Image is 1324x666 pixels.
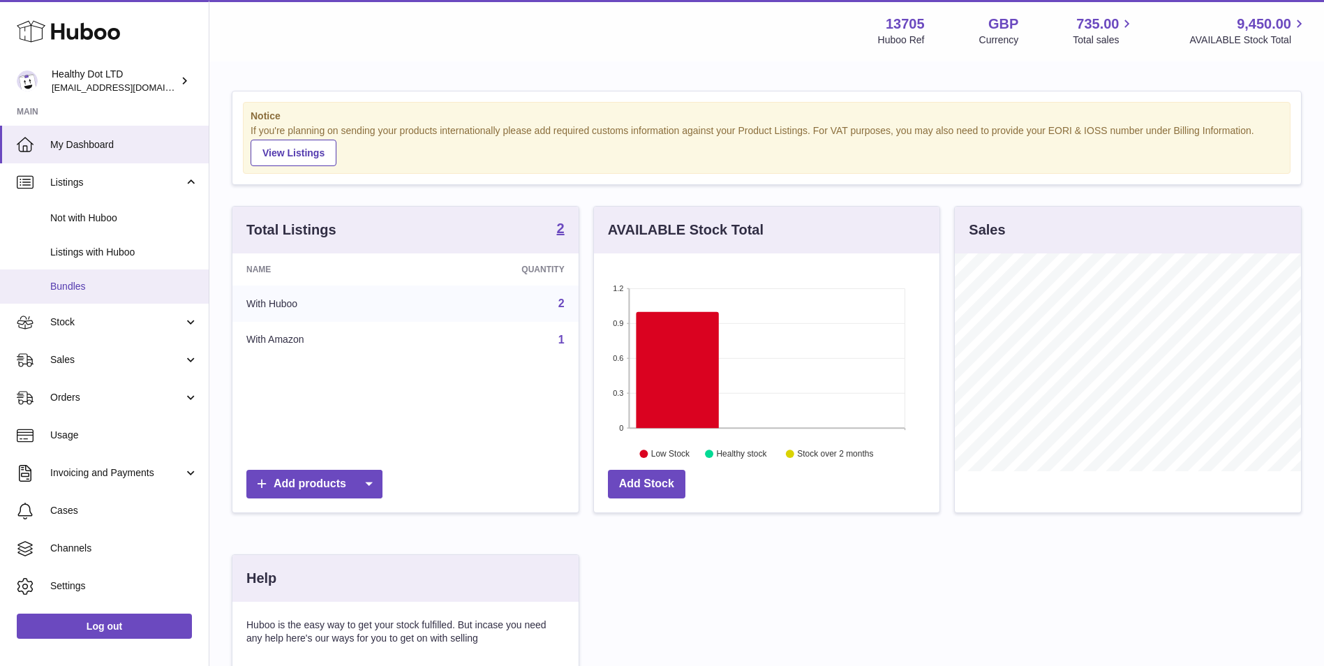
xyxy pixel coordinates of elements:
div: Currency [979,34,1019,47]
td: With Huboo [232,286,422,322]
span: Total sales [1073,34,1135,47]
div: Healthy Dot LTD [52,68,177,94]
text: 0 [619,424,623,432]
span: Bundles [50,280,198,293]
a: 735.00 Total sales [1073,15,1135,47]
a: 2 [557,221,565,238]
span: Channels [50,542,198,555]
a: 2 [558,297,565,309]
a: 9,450.00 AVAILABLE Stock Total [1189,15,1307,47]
span: Listings [50,176,184,189]
th: Quantity [422,253,578,286]
h3: Help [246,569,276,588]
h3: Sales [969,221,1005,239]
strong: Notice [251,110,1283,123]
text: Healthy stock [716,449,767,459]
text: 0.6 [613,354,623,362]
span: Usage [50,429,198,442]
span: Settings [50,579,198,593]
span: My Dashboard [50,138,198,151]
span: 735.00 [1076,15,1119,34]
span: Orders [50,391,184,404]
span: [EMAIL_ADDRESS][DOMAIN_NAME] [52,82,205,93]
text: Low Stock [651,449,690,459]
span: Not with Huboo [50,212,198,225]
text: Stock over 2 months [797,449,873,459]
strong: 13705 [886,15,925,34]
span: AVAILABLE Stock Total [1189,34,1307,47]
text: 0.3 [613,389,623,397]
img: internalAdmin-13705@internal.huboo.com [17,71,38,91]
a: Add products [246,470,382,498]
text: 1.2 [613,284,623,293]
h3: Total Listings [246,221,336,239]
div: If you're planning on sending your products internationally please add required customs informati... [251,124,1283,166]
td: With Amazon [232,322,422,358]
span: Listings with Huboo [50,246,198,259]
th: Name [232,253,422,286]
a: 1 [558,334,565,346]
strong: 2 [557,221,565,235]
h3: AVAILABLE Stock Total [608,221,764,239]
strong: GBP [988,15,1018,34]
a: View Listings [251,140,336,166]
div: Huboo Ref [878,34,925,47]
a: Add Stock [608,470,685,498]
p: Huboo is the easy way to get your stock fulfilled. But incase you need any help here's our ways f... [246,619,565,645]
span: Cases [50,504,198,517]
text: 0.9 [613,319,623,327]
span: Stock [50,316,184,329]
a: Log out [17,614,192,639]
span: 9,450.00 [1237,15,1291,34]
span: Sales [50,353,184,367]
span: Invoicing and Payments [50,466,184,480]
